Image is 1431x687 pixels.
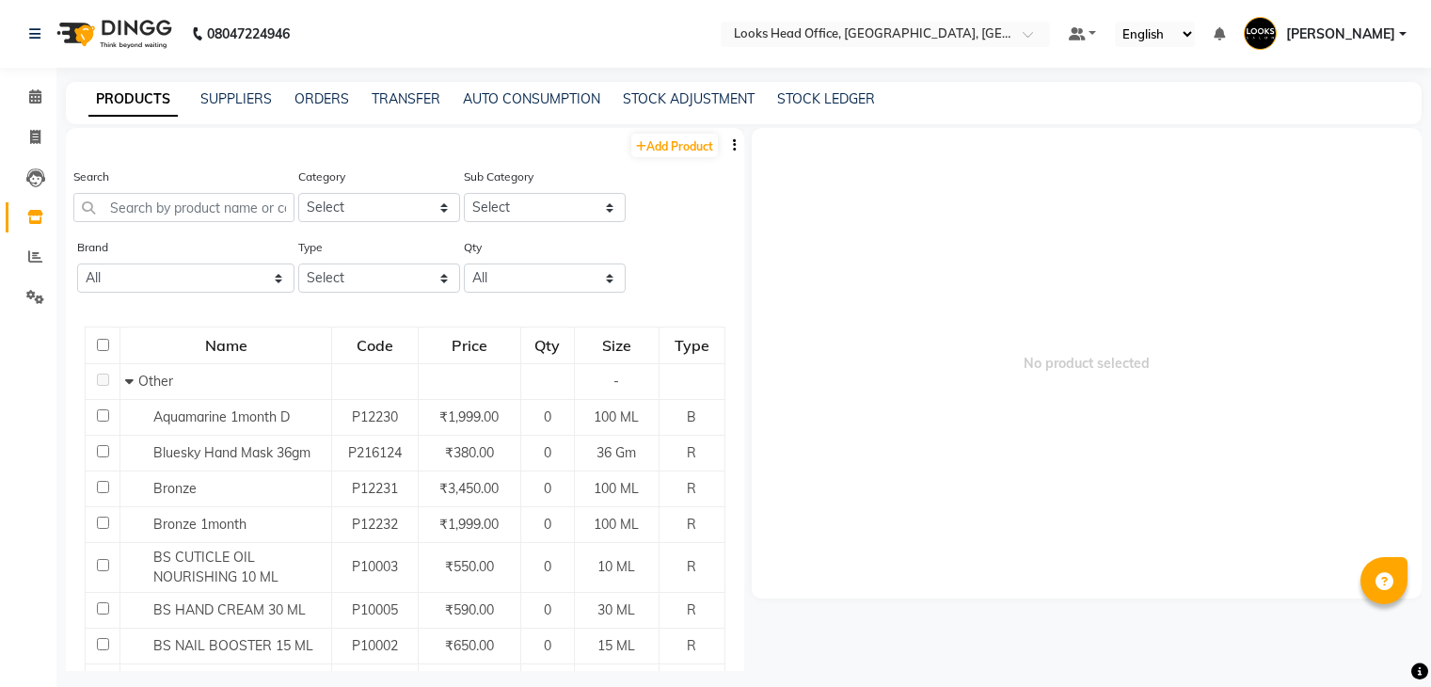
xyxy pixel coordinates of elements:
span: - [613,373,619,390]
span: 100 ML [594,480,639,497]
span: BS HAND CREAM 30 ML [153,601,306,618]
span: 0 [544,444,551,461]
span: R [687,637,696,654]
span: P10002 [352,637,398,654]
span: B [687,408,696,425]
span: Other [138,373,173,390]
span: R [687,516,696,533]
a: STOCK LEDGER [777,90,875,107]
span: 0 [544,601,551,618]
span: 10 ML [597,558,635,575]
span: 15 ML [597,637,635,654]
span: R [687,558,696,575]
span: ₹550.00 [445,558,494,575]
iframe: chat widget [1352,612,1412,668]
span: Collapse Row [125,373,138,390]
span: BS NAIL BOOSTER 15 ML [153,637,313,654]
span: 36 Gm [596,444,636,461]
span: ₹590.00 [445,601,494,618]
span: P216124 [348,444,402,461]
span: R [687,444,696,461]
div: Qty [522,328,573,362]
span: P12231 [352,480,398,497]
img: Naveendra Prasad [1244,17,1277,50]
label: Category [298,168,345,185]
span: BS CUTICLE OIL NOURISHING 10 ML [153,549,278,585]
div: Size [576,328,658,362]
img: logo [48,8,177,60]
span: Aquamarine 1month D [153,408,290,425]
span: ₹650.00 [445,637,494,654]
b: 08047224946 [207,8,290,60]
span: R [687,480,696,497]
a: ORDERS [294,90,349,107]
label: Brand [77,239,108,256]
a: STOCK ADJUSTMENT [623,90,755,107]
span: ₹380.00 [445,444,494,461]
div: Price [420,328,519,362]
label: Type [298,239,323,256]
div: Name [121,328,330,362]
span: No product selected [752,128,1423,599]
span: ₹1,999.00 [439,516,499,533]
span: 0 [544,480,551,497]
label: Qty [464,239,482,256]
div: Code [333,328,417,362]
span: ₹1,999.00 [439,408,499,425]
a: TRANSFER [372,90,440,107]
span: [PERSON_NAME] [1286,24,1395,44]
span: 0 [544,516,551,533]
span: 100 ML [594,516,639,533]
span: P10005 [352,601,398,618]
span: Bronze [153,480,197,497]
label: Sub Category [464,168,533,185]
span: Bluesky Hand Mask 36gm [153,444,310,461]
span: P10003 [352,558,398,575]
span: 0 [544,408,551,425]
a: SUPPLIERS [200,90,272,107]
span: 0 [544,637,551,654]
label: Search [73,168,109,185]
span: 100 ML [594,408,639,425]
a: Add Product [631,134,718,157]
a: AUTO CONSUMPTION [463,90,600,107]
span: P12232 [352,516,398,533]
span: 0 [544,558,551,575]
span: ₹3,450.00 [439,480,499,497]
input: Search by product name or code [73,193,294,222]
div: Type [660,328,723,362]
span: Bronze 1month [153,516,246,533]
span: 30 ML [597,601,635,618]
span: P12230 [352,408,398,425]
span: R [687,601,696,618]
a: PRODUCTS [88,83,178,117]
